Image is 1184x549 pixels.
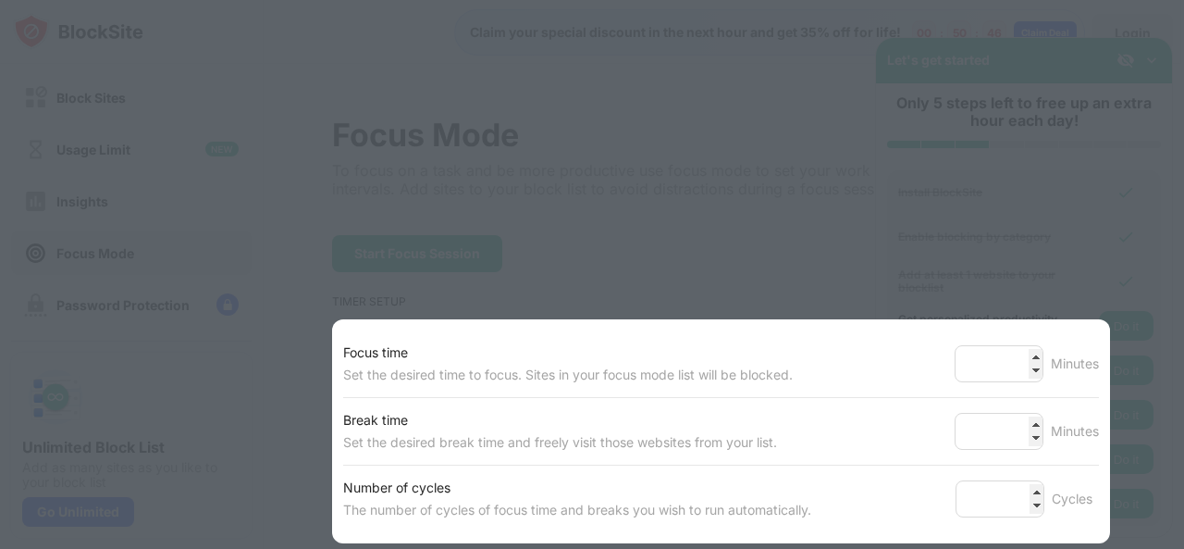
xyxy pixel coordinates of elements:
[1051,420,1099,443] div: Minutes
[1051,353,1099,375] div: Minutes
[343,431,777,454] div: Set the desired break time and freely visit those websites from your list.
[343,342,793,364] div: Focus time
[343,477,811,499] div: Number of cycles
[343,364,793,386] div: Set the desired time to focus. Sites in your focus mode list will be blocked.
[1052,488,1099,510] div: Cycles
[343,409,777,431] div: Break time
[343,499,811,521] div: The number of cycles of focus time and breaks you wish to run automatically.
